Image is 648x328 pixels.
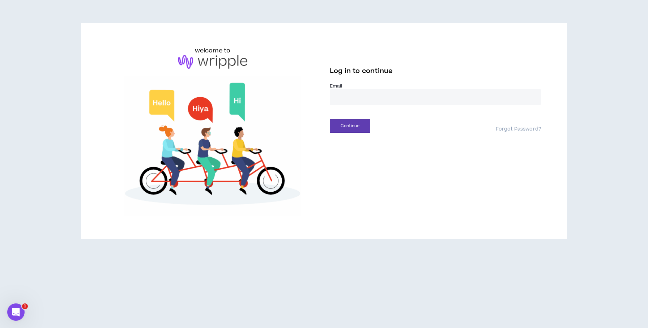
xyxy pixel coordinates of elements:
[330,119,370,133] button: Continue
[107,76,318,216] img: Welcome to Wripple
[195,46,231,55] h6: welcome to
[330,83,541,89] label: Email
[7,303,25,321] iframe: Intercom live chat
[330,67,393,76] span: Log in to continue
[178,55,247,69] img: logo-brand.png
[22,303,28,309] span: 1
[496,126,541,133] a: Forgot Password?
